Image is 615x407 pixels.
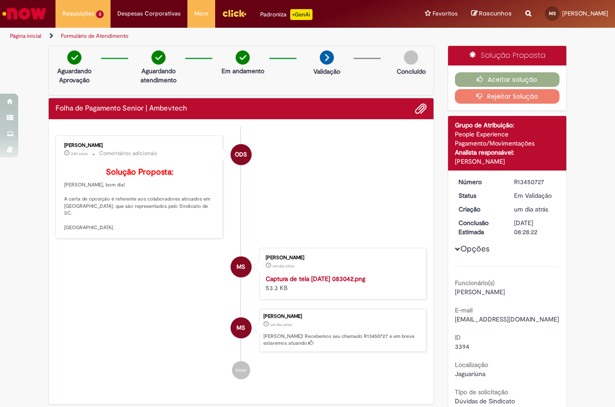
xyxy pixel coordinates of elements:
dt: Conclusão Estimada [452,218,508,236]
b: Funcionário(s) [455,279,494,287]
img: check-circle-green.png [67,50,81,65]
a: Página inicial [10,32,41,40]
div: 53.3 KB [266,274,417,292]
b: Solução Proposta: [106,167,173,177]
div: Analista responsável: [455,148,560,157]
dt: Criação [452,205,508,214]
a: Formulário de Atendimento [61,32,128,40]
p: Concluído [397,67,426,76]
span: MS [237,256,245,278]
div: Osvaldo da Silva Neto [231,144,252,165]
span: [PERSON_NAME] [455,288,505,296]
span: Requisições [62,9,94,18]
li: Maria Clara Talhate De Souza [55,309,427,352]
time: 27/08/2025 08:28:18 [514,205,548,213]
b: ID [455,333,461,342]
div: Grupo de Atribuição: [455,121,560,130]
div: Em Validação [514,191,556,200]
ul: Histórico de tíquete [55,126,427,388]
p: Aguardando atendimento [136,66,181,85]
div: Padroniza [260,9,313,20]
time: 27/08/2025 08:31:08 [272,263,294,269]
div: [DATE] 08:28:22 [514,218,556,236]
span: [EMAIL_ADDRESS][DOMAIN_NAME] [455,315,559,323]
button: Adicionar anexos [415,103,427,115]
span: um dia atrás [514,205,548,213]
img: img-circle-grey.png [404,50,418,65]
ul: Trilhas de página [7,28,403,45]
div: Solução Proposta [448,46,567,65]
p: Em andamento [222,66,264,75]
img: check-circle-green.png [236,50,250,65]
div: [PERSON_NAME] [263,314,422,319]
b: Localização [455,361,488,369]
div: Maria Clara Talhate De Souza [231,317,252,338]
span: 24h atrás [71,151,88,156]
div: Maria Clara Talhate De Souza [231,256,252,277]
div: R13450727 [514,177,556,186]
span: Dúvidas de Sindicato [455,397,515,405]
time: 27/08/2025 08:28:18 [270,322,292,327]
span: MS [237,317,245,339]
span: 3 [96,10,104,18]
dt: Status [452,191,508,200]
a: Rascunhos [471,10,512,18]
span: 3394 [455,342,469,351]
span: Rascunhos [479,9,512,18]
span: Jaguariúna [455,370,485,378]
p: [PERSON_NAME]! Recebemos seu chamado R13450727 e em breve estaremos atuando. [263,333,422,347]
small: Comentários adicionais [99,150,157,157]
div: People Experience Pagamento/Movimentações [455,130,560,148]
button: Rejeitar Solução [455,89,560,104]
div: [PERSON_NAME] [266,255,417,261]
time: 27/08/2025 09:29:06 [71,151,88,156]
span: MS [549,10,556,16]
b: Tipo de solicitação [455,388,508,396]
span: [PERSON_NAME] [562,10,608,17]
p: [PERSON_NAME], bom dia! A carta de oposição é referente aos colaboradores alocados em [GEOGRAPHIC... [64,168,216,231]
b: E-mail [455,306,473,314]
img: click_logo_yellow_360x200.png [222,6,247,20]
img: ServiceNow [1,5,48,23]
span: um dia atrás [272,263,294,269]
div: 27/08/2025 08:28:18 [514,205,556,214]
p: Validação [313,67,340,76]
p: Aguardando Aprovação [52,66,96,85]
img: check-circle-green.png [151,50,166,65]
img: arrow-next.png [320,50,334,65]
a: Captura de tela [DATE] 083042.png [266,275,365,283]
button: Aceitar solução [455,72,560,87]
span: um dia atrás [270,322,292,327]
span: Favoritos [433,9,458,18]
span: More [194,9,208,18]
span: Despesas Corporativas [117,9,181,18]
dt: Número [452,177,508,186]
span: ODS [235,144,247,166]
h2: Folha de Pagamento Senior | Ambevtech Histórico de tíquete [55,105,187,113]
div: [PERSON_NAME] [455,157,560,166]
div: [PERSON_NAME] [64,143,216,148]
p: +GenAi [290,9,313,20]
